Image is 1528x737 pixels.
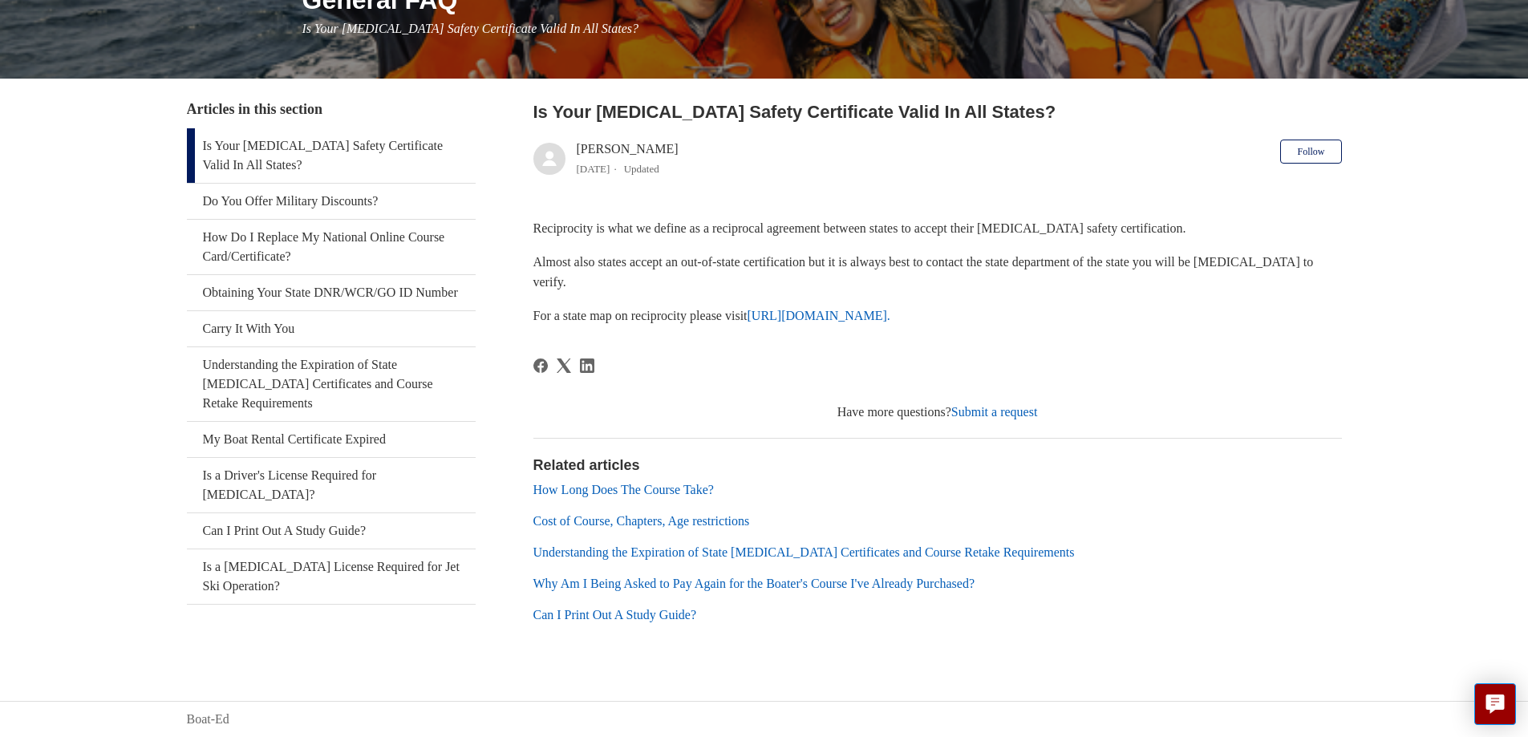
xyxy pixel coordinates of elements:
[187,458,476,512] a: Is a Driver's License Required for [MEDICAL_DATA]?
[533,577,975,590] a: Why Am I Being Asked to Pay Again for the Boater's Course I've Already Purchased?
[187,549,476,604] a: Is a [MEDICAL_DATA] License Required for Jet Ski Operation?
[187,311,476,346] a: Carry It With You
[580,358,594,373] a: LinkedIn
[533,608,697,622] a: Can I Print Out A Study Guide?
[533,218,1342,239] p: Reciprocity is what we define as a reciprocal agreement between states to accept their [MEDICAL_D...
[1280,140,1341,164] button: Follow Article
[533,483,714,496] a: How Long Does The Course Take?
[557,358,571,373] a: X Corp
[187,710,229,729] a: Boat-Ed
[533,514,750,528] a: Cost of Course, Chapters, Age restrictions
[533,252,1342,293] p: Almost also states accept an out-of-state certification but it is always best to contact the stat...
[533,358,548,373] a: Facebook
[187,220,476,274] a: How Do I Replace My National Online Course Card/Certificate?
[624,163,659,175] li: Updated
[187,275,476,310] a: Obtaining Your State DNR/WCR/GO ID Number
[577,140,679,178] div: [PERSON_NAME]
[533,545,1075,559] a: Understanding the Expiration of State [MEDICAL_DATA] Certificates and Course Retake Requirements
[187,513,476,549] a: Can I Print Out A Study Guide?
[187,101,322,117] span: Articles in this section
[951,405,1038,419] a: Submit a request
[577,163,610,175] time: 03/01/2024, 16:48
[533,455,1342,476] h2: Related articles
[187,347,476,421] a: Understanding the Expiration of State [MEDICAL_DATA] Certificates and Course Retake Requirements
[557,358,571,373] svg: Share this page on X Corp
[533,99,1342,125] h2: Is Your Boating Safety Certificate Valid In All States?
[580,358,594,373] svg: Share this page on LinkedIn
[533,358,548,373] svg: Share this page on Facebook
[187,128,476,183] a: Is Your [MEDICAL_DATA] Safety Certificate Valid In All States?
[1474,683,1516,725] button: Live chat
[302,22,639,35] span: Is Your [MEDICAL_DATA] Safety Certificate Valid In All States?
[533,403,1342,422] div: Have more questions?
[533,306,1342,326] p: For a state map on reciprocity please visit
[748,309,890,322] a: [URL][DOMAIN_NAME].
[187,422,476,457] a: My Boat Rental Certificate Expired
[187,184,476,219] a: Do You Offer Military Discounts?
